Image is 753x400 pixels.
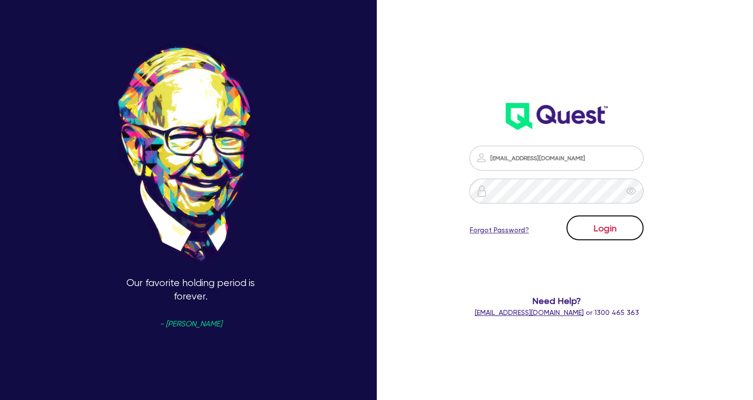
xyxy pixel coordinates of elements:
a: [EMAIL_ADDRESS][DOMAIN_NAME] [474,308,583,316]
img: icon-password [475,152,487,164]
a: Forgot Password? [469,225,529,235]
span: Need Help? [459,294,654,307]
img: wH2k97JdezQIQAAAABJRU5ErkJggg== [506,103,608,130]
button: Login [566,215,644,240]
span: or 1300 465 363 [474,308,639,316]
span: - [PERSON_NAME] [160,320,222,328]
span: eye [626,186,636,196]
input: Email address [469,146,644,171]
img: icon-password [476,185,488,197]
